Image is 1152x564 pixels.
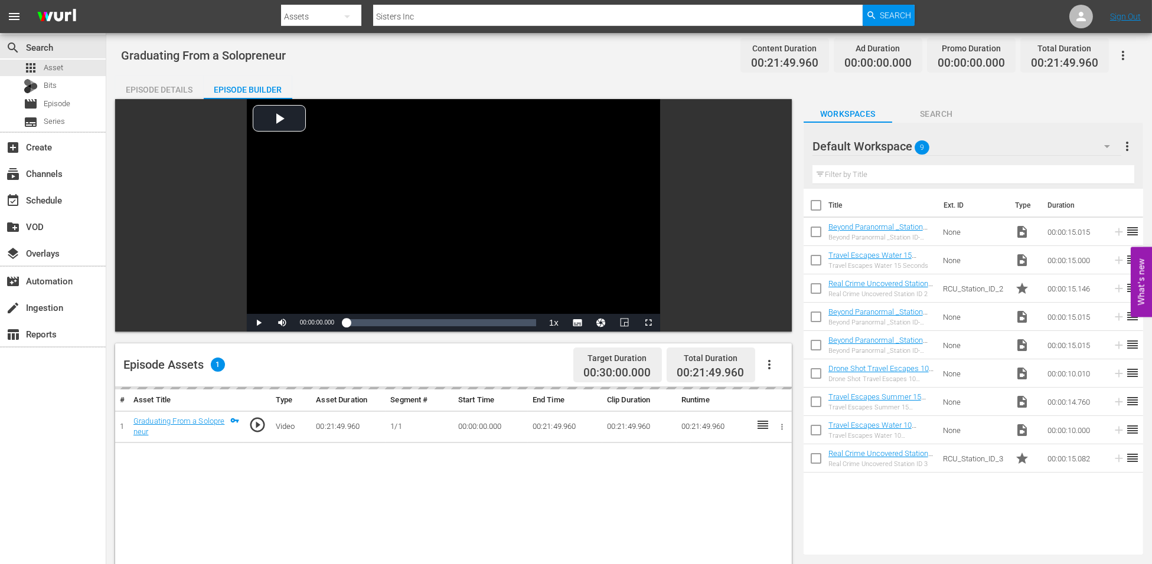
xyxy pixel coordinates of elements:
div: Total Duration [1031,40,1098,57]
td: None [938,303,1010,331]
th: Title [828,189,937,222]
img: ans4CAIJ8jUAAAAAAAAAAAAAAAAAAAAAAAAgQb4GAAAAAAAAAAAAAAAAAAAAAAAAJMjXAAAAAAAAAAAAAAAAAAAAAAAAgAT5G... [28,3,85,31]
th: Asset Duration [311,389,386,411]
button: Play [247,314,270,332]
span: more_vert [1120,139,1134,153]
span: 00:00:00.000 [938,57,1005,70]
span: Graduating From a Solopreneur [121,48,286,63]
svg: Add to Episode [1112,424,1125,437]
span: Video [1015,395,1029,409]
button: Picture-in-Picture [613,314,637,332]
span: Episode [24,97,38,111]
td: 00:21:49.960 [528,411,602,442]
span: reorder [1125,337,1140,352]
td: 00:00:15.082 [1043,444,1108,473]
button: Open Feedback Widget [1131,247,1152,317]
span: Schedule [6,194,20,208]
button: Fullscreen [637,314,660,332]
span: Search [6,41,20,55]
div: Beyond Paranormal _Station ID-v3_15sec [828,347,934,355]
td: 00:00:10.000 [1043,416,1108,444]
a: Sign Out [1110,12,1141,21]
span: Automation [6,274,20,288]
svg: Add to Episode [1112,339,1125,352]
th: End Time [528,389,602,411]
span: Video [1015,225,1029,239]
span: play_circle_outline [249,416,266,434]
svg: Add to Episode [1112,225,1125,238]
td: None [938,359,1010,388]
button: Subtitles [566,314,589,332]
div: Travel Escapes Water 15 Seconds [828,262,934,270]
div: Real Crime Uncovered Station ID 3 [828,460,934,468]
span: Promo [1015,451,1029,465]
td: 00:21:49.960 [602,411,677,442]
span: reorder [1125,394,1140,408]
th: Runtime [677,389,751,411]
td: RCU_Station_ID_2 [938,274,1010,303]
a: Beyond Paranormal _Station ID-v3_15sec [828,336,928,353]
button: Jump To Time [589,314,613,332]
a: Real Crime Uncovered Station ID 2 [828,279,933,297]
svg: Add to Episode [1112,367,1125,380]
div: Beyond Paranormal _Station ID-v1_15sec [828,234,934,241]
span: Asset [44,62,63,74]
th: Type [271,389,312,411]
a: Travel Escapes Summer 15 Seconds [828,392,926,410]
button: Playback Rate [542,314,566,332]
td: None [938,416,1010,444]
a: Travel Escapes Water 10 Seconds_1 [828,421,916,438]
div: Promo Duration [938,40,1005,57]
svg: Add to Episode [1112,452,1125,465]
div: Content Duration [751,40,818,57]
th: Segment # [386,389,453,411]
span: Create [6,140,20,155]
span: 00:00:00.000 [844,57,912,70]
span: Reports [6,327,20,342]
th: Duration [1040,189,1111,222]
span: 00:00:00.000 [300,319,334,326]
span: reorder [1125,366,1140,380]
td: 00:21:49.960 [311,411,386,442]
a: Beyond Paranormal _Station ID-v4_15sec [828,307,928,325]
span: Series [24,115,38,129]
td: 00:00:15.146 [1043,274,1108,303]
span: VOD [6,220,20,234]
div: Video Player [247,99,660,332]
div: Default Workspace [812,130,1121,163]
div: Total Duration [677,350,745,366]
div: Travel Escapes Water 10 Seconds_1 [828,432,934,440]
td: Video [271,411,312,442]
td: RCU_Station_ID_3 [938,444,1010,473]
button: Search [863,5,915,26]
span: Overlays [6,247,20,261]
span: Asset [24,61,38,75]
td: 00:21:49.960 [677,411,751,442]
div: Real Crime Uncovered Station ID 2 [828,290,934,298]
svg: Add to Episode [1112,310,1125,323]
a: Real Crime Uncovered Station ID 3 [828,449,933,467]
div: Drone Shot Travel Escapes 10 Seconds [828,375,934,383]
svg: Add to Episode [1112,254,1125,267]
th: # [115,389,129,411]
button: more_vert [1120,132,1134,160]
div: Target Duration [584,350,651,366]
td: 00:00:10.010 [1043,359,1108,388]
td: None [938,218,1010,246]
button: Episode Details [115,76,204,99]
span: 00:21:49.960 [677,366,745,379]
span: Search [880,5,912,26]
td: None [938,246,1010,274]
svg: Add to Episode [1112,282,1125,295]
div: Episode Assets [123,358,225,372]
a: Graduating From a Solopreneur [133,417,224,437]
span: Workspaces [804,107,892,122]
th: Start Time [453,389,528,411]
div: Episode Details [115,76,204,104]
div: Ad Duration [844,40,912,57]
td: 1 [115,411,129,442]
span: Bits [44,80,57,91]
span: Video [1015,366,1029,381]
span: reorder [1125,224,1140,238]
td: 00:00:15.000 [1043,246,1108,274]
